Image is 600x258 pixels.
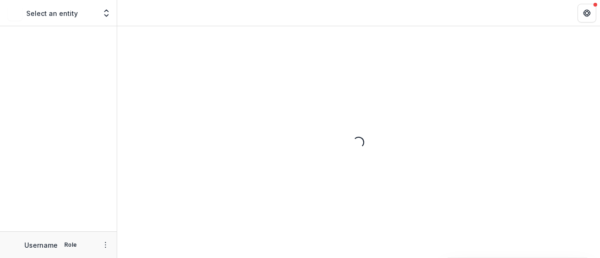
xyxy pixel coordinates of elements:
[100,4,113,22] button: Open entity switcher
[61,241,80,249] p: Role
[100,239,111,251] button: More
[26,8,78,18] p: Select an entity
[24,240,58,250] p: Username
[577,4,596,22] button: Get Help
